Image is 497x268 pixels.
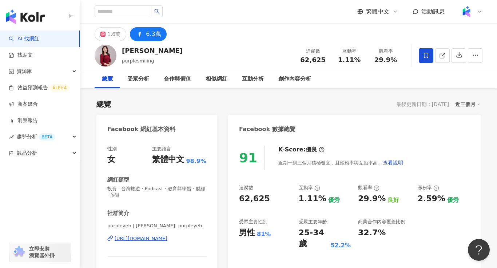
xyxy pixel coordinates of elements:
[17,145,37,161] span: 競品分析
[239,219,267,225] div: 受眾主要性別
[382,155,403,170] button: 查看說明
[107,146,117,152] div: 性別
[455,100,481,109] div: 近三個月
[358,219,405,225] div: 商業合作內容覆蓋比例
[447,196,459,204] div: 優秀
[115,235,167,242] div: [URL][DOMAIN_NAME]
[358,227,386,239] div: 32.7%
[239,150,257,165] div: 91
[239,227,255,239] div: 男性
[107,29,120,39] div: 1.6萬
[299,184,320,191] div: 互動率
[9,242,71,262] a: chrome extension立即安裝 瀏覽器外掛
[96,99,111,109] div: 總覽
[306,146,317,154] div: 優良
[29,245,55,259] span: 立即安裝 瀏覽器外掛
[300,56,325,64] span: 62,625
[107,223,206,229] span: purpleyeh | [PERSON_NAME]| purpleyeh
[107,235,206,242] a: [URL][DOMAIN_NAME]
[242,75,264,84] div: 互動分析
[468,239,490,261] iframe: Help Scout Beacon - Open
[374,56,397,64] span: 29.9%
[102,75,113,84] div: 總覽
[146,29,161,39] div: 6.3萬
[39,133,55,141] div: BETA
[9,117,38,124] a: 洞察報告
[152,146,171,152] div: 主要語言
[418,184,439,191] div: 漲粉率
[460,5,473,19] img: Kolr%20app%20icon%20%281%29.png
[17,129,55,145] span: 趨勢分析
[107,186,206,199] span: 投資 · 台灣旅遊 · Podcast · 教育與學習 · 財經 · 旅遊
[239,193,270,204] div: 62,625
[95,45,116,66] img: KOL Avatar
[107,125,175,133] div: Facebook 網紅基本資料
[358,184,379,191] div: 觀看率
[278,155,403,170] div: 近期一到三個月積極發文，且漲粉率與互動率高。
[122,58,154,64] span: purplesmiling
[9,101,38,108] a: 商案媒合
[107,176,129,184] div: 網紅類型
[383,160,403,166] span: 查看說明
[239,184,253,191] div: 追蹤數
[299,227,329,250] div: 25-34 歲
[278,75,311,84] div: 創作內容分析
[421,8,445,15] span: 活動訊息
[127,75,149,84] div: 受眾分析
[396,101,449,107] div: 最後更新日期：[DATE]
[164,75,191,84] div: 合作與價值
[299,48,327,55] div: 追蹤數
[9,35,39,42] a: searchAI 找網紅
[95,27,126,41] button: 1.6萬
[239,125,295,133] div: Facebook 數據總覽
[278,146,325,154] div: K-Score :
[299,219,327,225] div: 受眾主要年齡
[9,52,33,59] a: 找貼文
[330,241,351,249] div: 52.2%
[366,8,389,16] span: 繁體中文
[9,84,69,92] a: 效益預測報告ALPHA
[107,154,115,165] div: 女
[372,48,399,55] div: 觀看率
[328,196,340,204] div: 優秀
[358,193,386,204] div: 29.9%
[338,56,361,64] span: 1.11%
[107,210,129,217] div: 社群簡介
[130,27,166,41] button: 6.3萬
[152,154,184,165] div: 繁體中文
[6,9,45,24] img: logo
[206,75,227,84] div: 相似網紅
[122,46,183,55] div: [PERSON_NAME]
[299,193,326,204] div: 1.11%
[387,196,399,204] div: 良好
[9,134,14,139] span: rise
[154,9,159,14] span: search
[12,246,26,258] img: chrome extension
[257,230,271,238] div: 81%
[335,48,363,55] div: 互動率
[418,193,445,204] div: 2.59%
[186,157,206,165] span: 98.9%
[17,63,32,80] span: 資源庫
